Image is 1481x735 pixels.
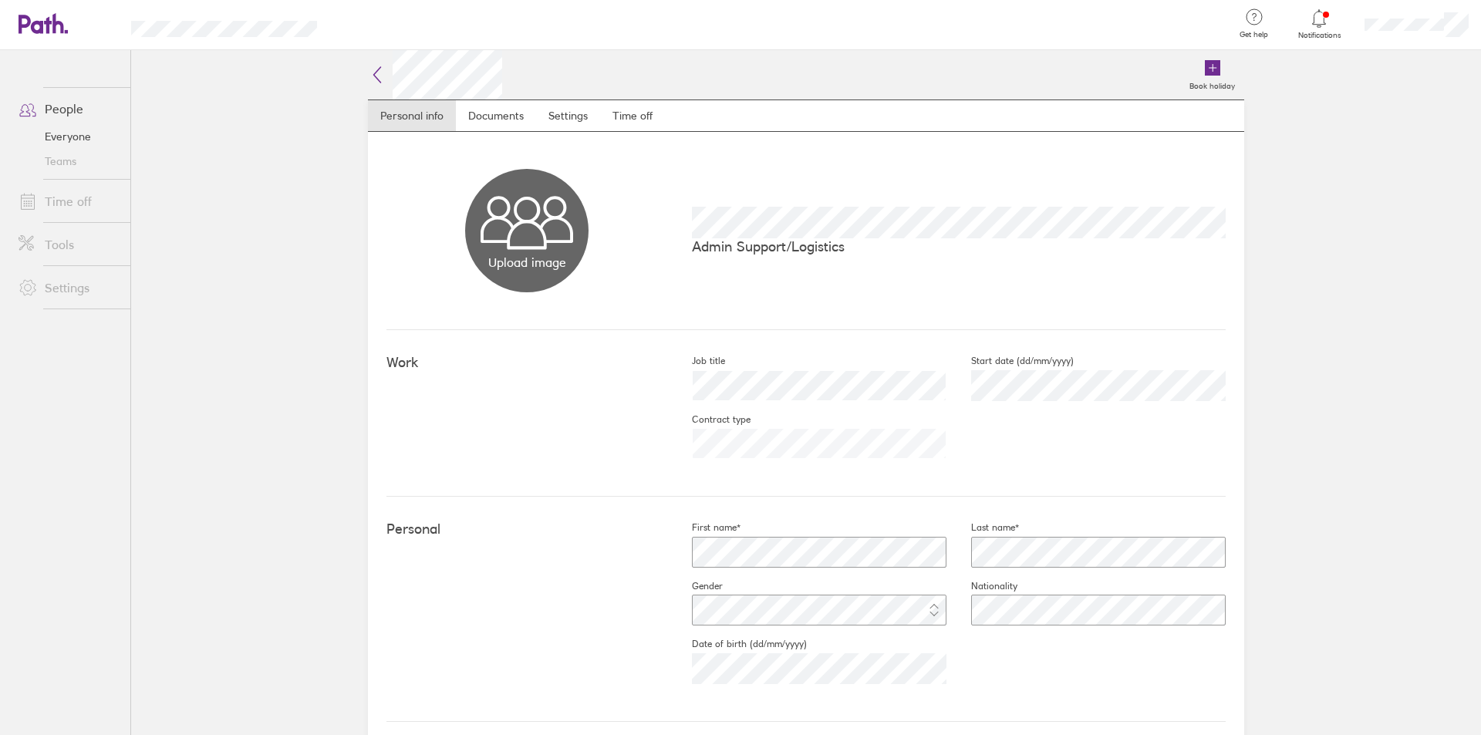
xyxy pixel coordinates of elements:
[386,355,667,371] h4: Work
[368,100,456,131] a: Personal info
[6,229,130,260] a: Tools
[692,238,1226,255] p: Admin Support/Logistics
[1294,8,1344,40] a: Notifications
[6,93,130,124] a: People
[6,124,130,149] a: Everyone
[667,521,740,534] label: First name*
[600,100,665,131] a: Time off
[1180,77,1244,91] label: Book holiday
[1180,50,1244,99] a: Book holiday
[667,580,723,592] label: Gender
[1294,31,1344,40] span: Notifications
[946,580,1017,592] label: Nationality
[6,149,130,174] a: Teams
[456,100,536,131] a: Documents
[946,355,1074,367] label: Start date (dd/mm/yyyy)
[667,355,725,367] label: Job title
[667,638,807,650] label: Date of birth (dd/mm/yyyy)
[6,272,130,303] a: Settings
[1229,30,1279,39] span: Get help
[946,521,1019,534] label: Last name*
[536,100,600,131] a: Settings
[6,186,130,217] a: Time off
[386,521,667,538] h4: Personal
[667,413,751,426] label: Contract type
